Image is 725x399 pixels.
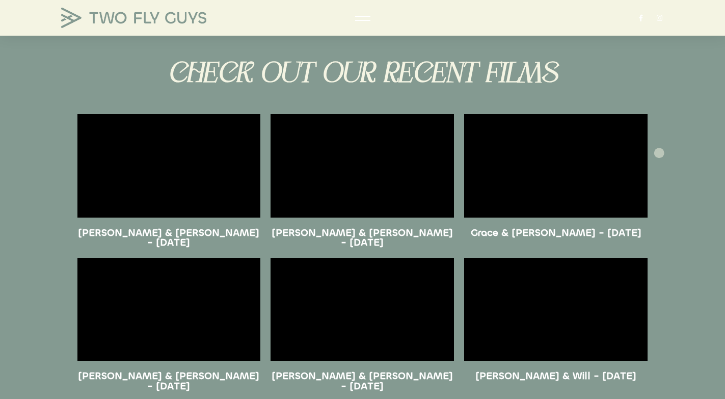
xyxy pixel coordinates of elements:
[61,8,206,28] img: TWO FLY GUYS MEDIA
[271,371,454,391] h5: [PERSON_NAME] & [PERSON_NAME] - [DATE]
[464,228,648,237] h5: Grace & [PERSON_NAME] - [DATE]
[464,258,648,361] iframe: vimeo Video Player
[77,114,261,217] iframe: vimeo Video Player
[464,371,648,381] h5: [PERSON_NAME] & Will - [DATE]
[77,258,261,361] iframe: vimeo Video Player
[61,8,214,28] a: TWO FLY GUYS MEDIA TWO FLY GUYS MEDIA
[77,371,261,391] h5: [PERSON_NAME] & [PERSON_NAME] - [DATE]
[464,114,648,217] iframe: vimeo Video Player
[271,114,454,217] iframe: vimeo Video Player
[271,228,454,248] h5: [PERSON_NAME] & [PERSON_NAME] - [DATE]
[77,54,648,90] div: CHECK OUT OUR RECENT FILMS
[77,228,261,248] h5: [PERSON_NAME] & [PERSON_NAME] - [DATE]
[271,258,454,361] iframe: vimeo Video Player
